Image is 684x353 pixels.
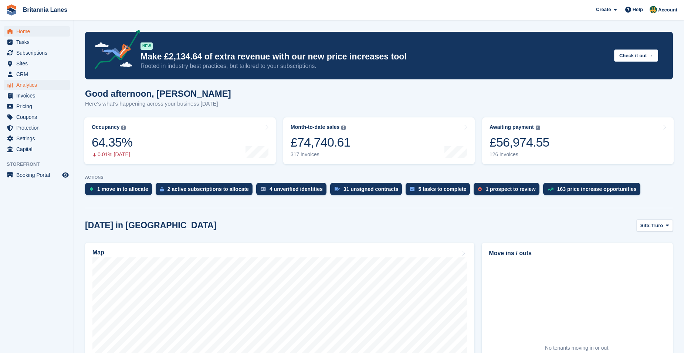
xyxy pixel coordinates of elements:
div: 163 price increase opportunities [557,186,637,192]
span: Booking Portal [16,170,61,180]
button: Check it out → [614,49,658,62]
span: Invoices [16,90,61,101]
a: Preview store [61,171,70,179]
a: menu [4,90,70,101]
a: menu [4,48,70,58]
p: Here's what's happening across your business [DATE] [85,100,231,108]
a: menu [4,26,70,37]
a: menu [4,123,70,133]
p: ACTIONS [85,175,673,180]
span: Create [596,6,611,13]
img: Sarah Lane [650,6,657,13]
a: menu [4,101,70,112]
img: verify_identity-adf6edd0f0f0b5bbfe63781bf79b02c33cf7c696d77639b501bdc392416b5a36.svg [261,187,266,191]
span: Coupons [16,112,61,122]
img: icon-info-grey-7440780725fd019a000dd9b08b2336e03edf1995a4989e88bcd33f0948082b44.svg [121,126,126,130]
div: Month-to-date sales [291,124,339,130]
div: 317 invoices [291,151,351,158]
span: Truro [651,222,663,229]
span: Pricing [16,101,61,112]
span: Subscriptions [16,48,61,58]
p: Make £2,134.64 of extra revenue with our new price increases tool [140,51,608,62]
div: No tenants moving in or out. [545,344,610,352]
span: Sites [16,58,61,69]
a: menu [4,37,70,47]
span: Capital [16,144,61,154]
a: menu [4,133,70,144]
a: 4 unverified identities [256,183,330,199]
p: Rooted in industry best practices, but tailored to your subscriptions. [140,62,608,70]
div: Awaiting payment [490,124,534,130]
a: Awaiting payment £56,974.55 126 invoices [482,117,674,164]
img: move_ins_to_allocate_icon-fdf77a2bb77ea45bf5b3d319d69a93e2d87916cf1d5bf7949dd705db3b84f3ca.svg [89,187,94,191]
h2: Map [92,249,104,256]
a: 5 tasks to complete [406,183,474,199]
a: Britannia Lanes [20,4,70,16]
div: 0.01% [DATE] [92,151,132,158]
a: menu [4,58,70,69]
img: price-adjustments-announcement-icon-8257ccfd72463d97f412b2fc003d46551f7dbcb40ab6d574587a9cd5c0d94... [88,30,140,72]
div: 31 unsigned contracts [343,186,399,192]
div: 5 tasks to complete [418,186,466,192]
span: Account [658,6,677,14]
img: contract_signature_icon-13c848040528278c33f63329250d36e43548de30e8caae1d1a13099fd9432cc5.svg [335,187,340,191]
span: Analytics [16,80,61,90]
div: 64.35% [92,135,132,150]
img: task-75834270c22a3079a89374b754ae025e5fb1db73e45f91037f5363f120a921f8.svg [410,187,414,191]
a: menu [4,144,70,154]
img: icon-info-grey-7440780725fd019a000dd9b08b2336e03edf1995a4989e88bcd33f0948082b44.svg [341,126,346,130]
span: Site: [640,222,651,229]
div: £74,740.61 [291,135,351,150]
div: 1 move in to allocate [97,186,148,192]
span: Help [633,6,643,13]
a: menu [4,170,70,180]
a: menu [4,112,70,122]
a: 2 active subscriptions to allocate [156,183,256,199]
div: 126 invoices [490,151,549,158]
span: Home [16,26,61,37]
a: 1 move in to allocate [85,183,156,199]
span: Protection [16,123,61,133]
img: stora-icon-8386f47178a22dfd0bd8f6a31ec36ba5ce8667c1dd55bd0f319d3a0aa187defe.svg [6,4,17,16]
button: Site: Truro [636,219,673,232]
a: menu [4,80,70,90]
img: icon-info-grey-7440780725fd019a000dd9b08b2336e03edf1995a4989e88bcd33f0948082b44.svg [536,126,540,130]
img: price_increase_opportunities-93ffe204e8149a01c8c9dc8f82e8f89637d9d84a8eef4429ea346261dce0b2c0.svg [548,188,553,191]
div: 4 unverified identities [270,186,323,192]
span: Settings [16,133,61,144]
div: Occupancy [92,124,119,130]
a: Month-to-date sales £74,740.61 317 invoices [283,117,475,164]
img: active_subscription_to_allocate_icon-d502201f5373d7db506a760aba3b589e785aa758c864c3986d89f69b8ff3... [160,187,164,192]
div: NEW [140,42,153,50]
a: 31 unsigned contracts [330,183,406,199]
span: CRM [16,69,61,79]
div: 1 prospect to review [485,186,535,192]
div: 2 active subscriptions to allocate [167,186,249,192]
img: prospect-51fa495bee0391a8d652442698ab0144808aea92771e9ea1ae160a38d050c398.svg [478,187,482,191]
h2: Move ins / outs [489,249,666,258]
a: 1 prospect to review [474,183,543,199]
h1: Good afternoon, [PERSON_NAME] [85,89,231,99]
a: Occupancy 64.35% 0.01% [DATE] [84,117,276,164]
a: 163 price increase opportunities [543,183,644,199]
div: £56,974.55 [490,135,549,150]
a: menu [4,69,70,79]
h2: [DATE] in [GEOGRAPHIC_DATA] [85,220,216,230]
span: Tasks [16,37,61,47]
span: Storefront [7,161,74,168]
